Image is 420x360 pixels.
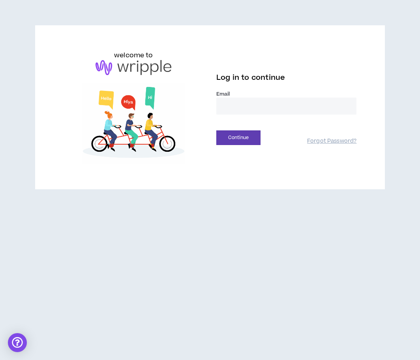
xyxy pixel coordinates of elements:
[8,333,27,352] div: Open Intercom Messenger
[216,90,356,98] label: Email
[114,51,153,60] h6: welcome to
[216,73,285,83] span: Log in to continue
[307,138,356,145] a: Forgot Password?
[96,60,171,75] img: logo-brand.png
[216,130,261,145] button: Continue
[64,83,204,164] img: Welcome to Wripple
